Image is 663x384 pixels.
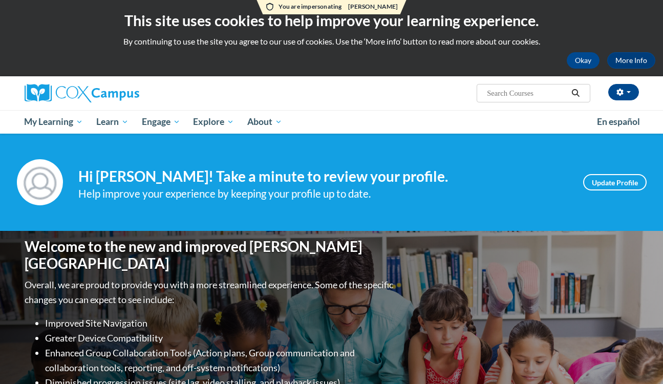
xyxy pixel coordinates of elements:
[17,159,63,205] img: Profile Image
[8,10,655,31] h2: This site uses cookies to help improve your learning experience.
[142,116,180,128] span: Engage
[486,87,568,99] input: Search Courses
[622,343,655,376] iframe: Button to launch messaging window
[8,36,655,47] p: By continuing to use the site you agree to our use of cookies. Use the ‘More info’ button to read...
[568,87,583,99] button: Search
[247,116,282,128] span: About
[96,116,129,128] span: Learn
[597,116,640,127] span: En español
[45,346,396,375] li: Enhanced Group Collaboration Tools (Action plans, Group communication and collaboration tools, re...
[186,110,241,134] a: Explore
[567,52,600,69] button: Okay
[24,116,83,128] span: My Learning
[193,116,234,128] span: Explore
[9,110,654,134] div: Main menu
[25,84,139,102] img: Cox Campus
[25,84,219,102] a: Cox Campus
[608,84,639,100] button: Account Settings
[18,110,90,134] a: My Learning
[25,238,396,272] h1: Welcome to the new and improved [PERSON_NAME][GEOGRAPHIC_DATA]
[45,331,396,346] li: Greater Device Compatibility
[45,316,396,331] li: Improved Site Navigation
[590,111,647,133] a: En español
[583,174,647,190] a: Update Profile
[90,110,135,134] a: Learn
[78,168,568,185] h4: Hi [PERSON_NAME]! Take a minute to review your profile.
[78,185,568,202] div: Help improve your experience by keeping your profile up to date.
[25,278,396,307] p: Overall, we are proud to provide you with a more streamlined experience. Some of the specific cha...
[607,52,655,69] a: More Info
[241,110,289,134] a: About
[135,110,187,134] a: Engage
